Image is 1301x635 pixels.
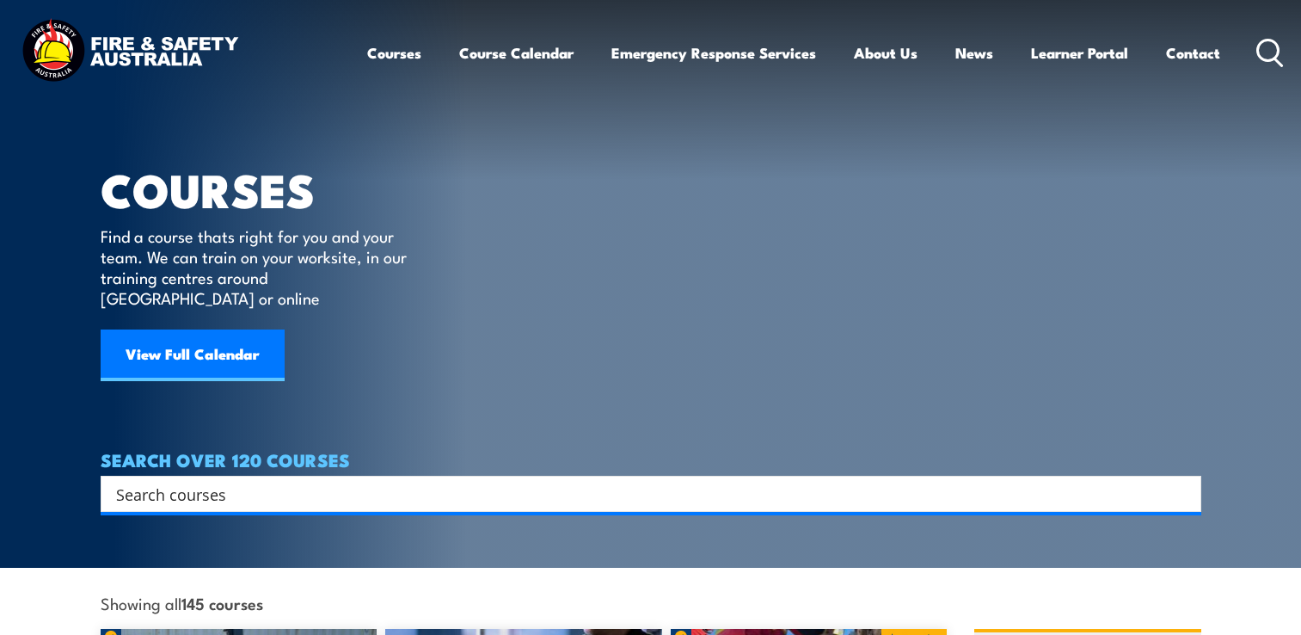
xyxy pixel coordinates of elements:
p: Find a course thats right for you and your team. We can train on your worksite, in our training c... [101,225,414,308]
strong: 145 courses [181,591,263,614]
form: Search form [120,482,1167,506]
input: Search input [116,481,1163,507]
a: Courses [367,30,421,76]
a: Contact [1166,30,1220,76]
h1: COURSES [101,169,432,209]
a: News [955,30,993,76]
a: Emergency Response Services [611,30,816,76]
h4: SEARCH OVER 120 COURSES [101,450,1201,469]
span: Showing all [101,594,263,612]
button: Search magnifier button [1171,482,1195,506]
a: About Us [854,30,917,76]
a: View Full Calendar [101,330,285,381]
a: Course Calendar [459,30,574,76]
a: Learner Portal [1031,30,1128,76]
